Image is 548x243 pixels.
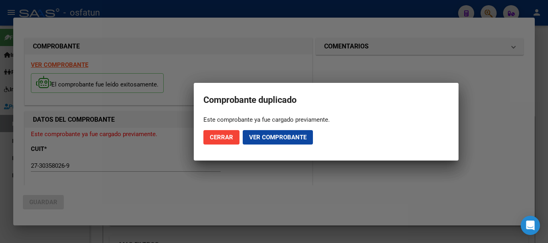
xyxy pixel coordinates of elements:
[243,130,313,145] button: Ver comprobante
[203,116,449,124] div: Este comprobante ya fue cargado previamente.
[210,134,233,141] span: Cerrar
[203,92,449,108] h2: Comprobante duplicado
[521,216,540,235] div: Open Intercom Messenger
[249,134,306,141] span: Ver comprobante
[203,130,239,145] button: Cerrar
